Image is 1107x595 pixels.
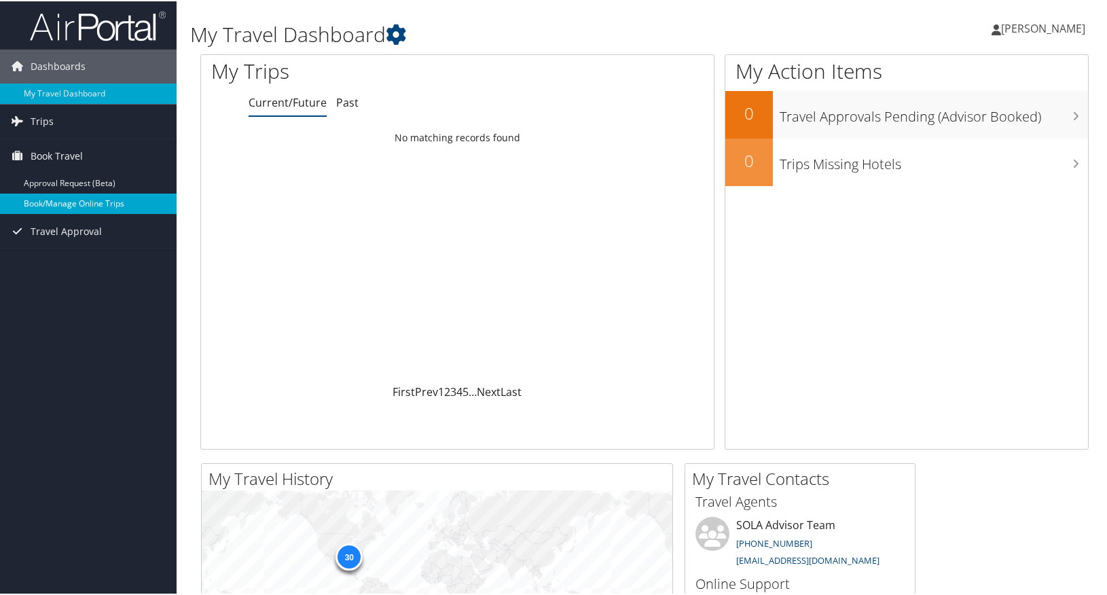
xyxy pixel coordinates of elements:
[335,542,363,569] div: 30
[31,103,54,137] span: Trips
[725,137,1088,185] a: 0Trips Missing Hotels
[736,536,812,548] a: [PHONE_NUMBER]
[992,7,1099,48] a: [PERSON_NAME]
[501,383,522,398] a: Last
[462,383,469,398] a: 5
[725,148,773,171] h2: 0
[689,516,911,571] li: SOLA Advisor Team
[208,466,672,489] h2: My Travel History
[444,383,450,398] a: 2
[780,99,1088,125] h3: Travel Approvals Pending (Advisor Booked)
[692,466,915,489] h2: My Travel Contacts
[201,124,714,149] td: No matching records found
[336,94,359,109] a: Past
[780,147,1088,173] h3: Trips Missing Hotels
[31,213,102,247] span: Travel Approval
[695,573,905,592] h3: Online Support
[415,383,438,398] a: Prev
[31,138,83,172] span: Book Travel
[393,383,415,398] a: First
[30,9,166,41] img: airportal-logo.png
[190,19,796,48] h1: My Travel Dashboard
[1001,20,1085,35] span: [PERSON_NAME]
[725,90,1088,137] a: 0Travel Approvals Pending (Advisor Booked)
[211,56,490,84] h1: My Trips
[469,383,477,398] span: …
[31,48,86,82] span: Dashboards
[450,383,456,398] a: 3
[695,491,905,510] h3: Travel Agents
[249,94,327,109] a: Current/Future
[725,56,1088,84] h1: My Action Items
[438,383,444,398] a: 1
[477,383,501,398] a: Next
[736,553,879,565] a: [EMAIL_ADDRESS][DOMAIN_NAME]
[725,101,773,124] h2: 0
[456,383,462,398] a: 4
